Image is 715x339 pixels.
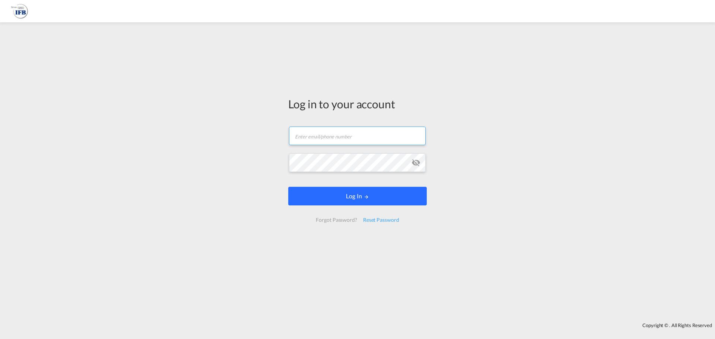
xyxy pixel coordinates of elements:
img: e30a6980256c11ee95120744780f619b.png [11,3,28,20]
div: Reset Password [360,213,402,227]
md-icon: icon-eye-off [411,158,420,167]
div: Log in to your account [288,96,427,112]
input: Enter email/phone number [289,127,426,145]
div: Forgot Password? [313,213,360,227]
button: LOGIN [288,187,427,205]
